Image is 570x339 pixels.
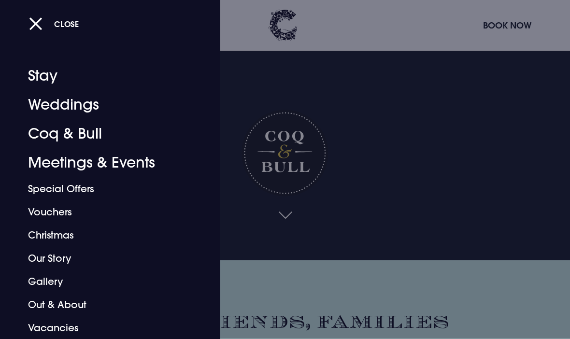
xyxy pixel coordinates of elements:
a: Coq & Bull [28,120,179,149]
a: Our Story [28,247,179,270]
span: Close [54,19,79,29]
a: Out & About [28,294,179,317]
a: Christmas [28,224,179,247]
a: Stay [28,62,179,91]
button: Close [29,14,79,34]
a: Meetings & Events [28,149,179,178]
a: Vouchers [28,201,179,224]
a: Weddings [28,91,179,120]
a: Gallery [28,270,179,294]
a: Special Offers [28,178,179,201]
